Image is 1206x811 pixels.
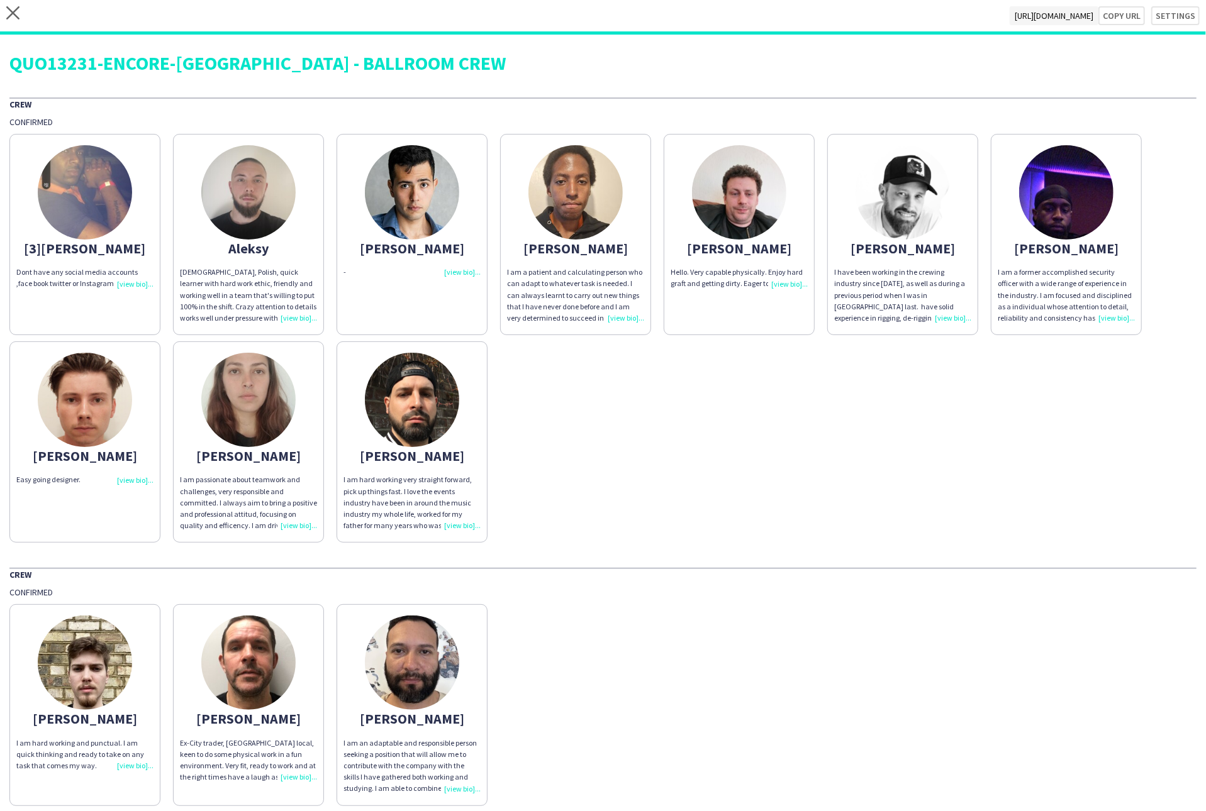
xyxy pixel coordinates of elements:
div: - [343,267,481,278]
img: thumb-66d77d266a35c.jpg [365,145,459,240]
div: [PERSON_NAME] [16,450,154,461]
div: Aleksy [180,243,317,254]
img: thumb-61e6b908a0239.jpg [38,615,132,710]
div: I am passionate about teamwork and challenges, very responsible and committed. I always aim to br... [180,474,317,531]
div: Ex-City trader, [GEOGRAPHIC_DATA] local, keen to do some physical work in a fun environment. Very... [180,737,317,783]
img: thumb-68275b7d40d93.jpg [692,145,786,240]
div: Confirmed [9,587,1197,598]
div: Hello. Very capable physically. Enjoy hard graft and getting dirty. Eager to learn. [671,267,808,289]
img: thumb-685c669955f0a.jpg [38,145,132,240]
div: Easy going designer. [16,474,154,485]
div: [PERSON_NAME] [343,243,481,254]
img: thumb-634d7dbdc86bb.png [365,353,459,447]
button: Copy url [1098,6,1145,25]
div: Crew [9,97,1197,110]
div: [DEMOGRAPHIC_DATA], Polish, quick learner with hard work ethic, friendly and working well in a te... [180,267,317,324]
div: QUO13231-ENCORE-[GEOGRAPHIC_DATA] - BALLROOM CREW [9,53,1197,72]
div: I am hard working and punctual. I am quick thinking and ready to take on any task that comes my way. [16,737,154,772]
img: thumb-6127c62fab4a0.jpg [201,615,296,710]
div: [PERSON_NAME] [834,243,971,254]
div: [PERSON_NAME] [343,450,481,461]
div: [PERSON_NAME] [998,243,1135,254]
div: I am an adaptable and responsible person seeking a position that will allow me to contribute with... [343,737,481,795]
img: thumb-677eeedfdc804.png [856,145,950,240]
div: [PERSON_NAME] [180,713,317,724]
div: [3][PERSON_NAME] [16,243,154,254]
div: Crew [9,568,1197,580]
img: thumb-68b9d35e0e9bb.jpg [201,145,296,240]
div: I am a former accomplished security officer with a wide range of experience in the industry. I am... [998,267,1135,324]
div: [PERSON_NAME] [507,243,644,254]
div: Confirmed [9,116,1197,128]
div: I have been working in the crewing industry since [DATE], as well as during a previous period whe... [834,267,971,324]
div: [PERSON_NAME] [180,450,317,461]
div: [PERSON_NAME] [671,243,808,254]
div: I am hard working very straight forward, pick up things fast. I love the events industry have bee... [343,474,481,531]
div: Dont have any social media accounts ,face book twitter or Instagram [16,267,154,289]
div: [PERSON_NAME] [16,713,154,724]
img: thumb-688955adda4d5.jpeg [1019,145,1114,240]
img: thumb-682d92cac8b63.jpeg [365,615,459,710]
div: I am a patient and calculating person who can adapt to whatever task is needed. I can always lear... [507,267,644,324]
img: thumb-681d2e784611f.jpg [38,353,132,447]
div: [PERSON_NAME] [343,713,481,724]
button: Settings [1151,6,1200,25]
img: thumb-66f43066ae858.jpg [528,145,623,240]
img: thumb-6824c288608a3.jpg [201,353,296,447]
span: [URL][DOMAIN_NAME] [1010,6,1098,25]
